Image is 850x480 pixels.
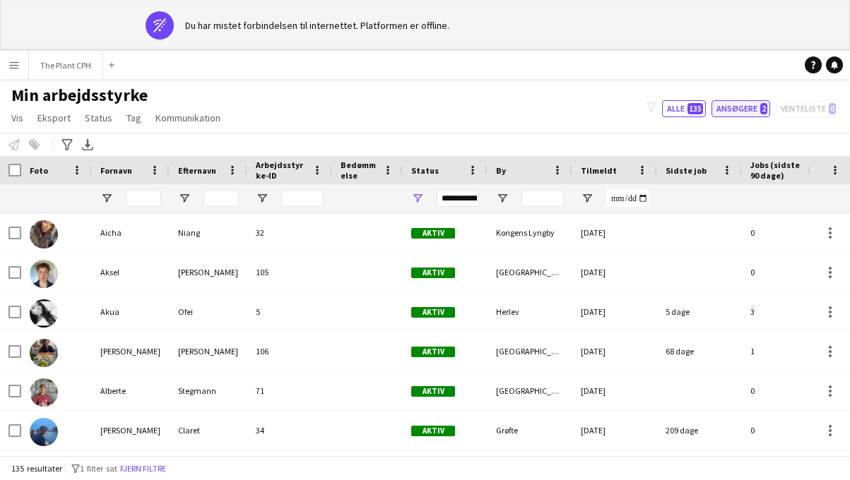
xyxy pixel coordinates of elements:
span: Sidste job [666,165,707,176]
div: [DATE] [572,213,657,252]
span: 1 filter sat [80,463,117,474]
div: [DATE] [572,253,657,292]
div: 0 [742,371,834,410]
span: Status [411,165,439,176]
div: 0 [742,411,834,450]
div: [DATE] [572,292,657,331]
div: 5 [247,292,332,331]
div: 105 [247,253,332,292]
div: Claret [170,411,247,450]
div: 0 [742,213,834,252]
img: Alberte Stegmann [30,378,58,407]
button: Alle135 [662,100,706,117]
app-action-btn: Avancerede filtre [59,136,76,153]
div: 209 dage [657,411,742,450]
div: [PERSON_NAME] [92,411,170,450]
span: Eksport [37,112,71,124]
span: 135 [687,103,703,114]
span: Aktiv [411,347,455,357]
div: [GEOGRAPHIC_DATA] [488,253,572,292]
div: [PERSON_NAME] [170,332,247,371]
img: Akua Ofei [30,299,58,328]
div: Aksel [92,253,170,292]
a: Vis [6,109,29,127]
span: Fornavn [100,165,132,176]
button: Fjern filtre [117,461,169,476]
button: The Plant CPH [29,52,103,79]
div: Akua [92,292,170,331]
input: Arbejdsstyrke-ID Filter Input [281,190,324,207]
span: Arbejdsstyrke-ID [256,160,307,181]
span: Aktiv [411,268,455,278]
input: Tilmeldt Filter Input [606,190,649,207]
span: Foto [30,165,48,176]
div: 5 dage [657,292,742,331]
div: Ofei [170,292,247,331]
span: Bedømmelse [341,160,377,181]
span: Status [85,112,112,124]
span: Aktiv [411,426,455,436]
a: Eksport [32,109,76,127]
button: Ansøgere2 [712,100,770,117]
div: Alberte [92,371,170,410]
span: Efternavn [178,165,216,176]
span: Aktiv [411,386,455,397]
div: Stegmann [170,371,247,410]
div: [GEOGRAPHIC_DATA] [488,371,572,410]
img: Albert Lech-Gade [30,339,58,367]
img: Aicha Niang [30,220,58,248]
div: Aicha [92,213,170,252]
span: Aktiv [411,307,455,318]
input: Fornavn Filter Input [126,190,161,207]
span: Min arbejdsstyrke [11,85,148,106]
div: [DATE] [572,332,657,371]
span: Vis [11,112,23,124]
span: Tag [126,112,141,124]
button: Åbn Filtermenu [256,192,268,205]
div: 3 [742,292,834,331]
div: [GEOGRAPHIC_DATA] [488,332,572,371]
span: Kommunikation [155,112,220,124]
span: Tilmeldt [581,165,617,176]
div: [DATE] [572,371,657,410]
div: 34 [247,411,332,450]
img: Alex Claret [30,418,58,446]
a: Status [79,109,118,127]
div: Kongens Lyngby [488,213,572,252]
input: By Filter Input [521,190,564,207]
a: Tag [121,109,147,127]
div: 71 [247,371,332,410]
span: By [496,165,506,176]
div: Du har mistet forbindelsen til internettet. Platformen er offline. [185,19,449,32]
div: Herlev [488,292,572,331]
span: Jobs (sidste 90 dage) [750,160,808,181]
input: Efternavn Filter Input [203,190,239,207]
a: Kommunikation [150,109,226,127]
span: 2 [760,103,767,114]
div: Grøfte [488,411,572,450]
button: Åbn Filtermenu [100,192,113,205]
div: [PERSON_NAME] [92,332,170,371]
app-action-btn: Eksporter XLSX [79,136,96,153]
button: Åbn Filtermenu [178,192,191,205]
div: 0 [742,253,834,292]
div: 68 dage [657,332,742,371]
span: Aktiv [411,228,455,239]
div: 106 [247,332,332,371]
div: Niang [170,213,247,252]
button: Åbn Filtermenu [581,192,594,205]
div: 32 [247,213,332,252]
img: Aksel Lyng [30,260,58,288]
div: 1 [742,332,834,371]
div: [PERSON_NAME] [170,253,247,292]
button: Åbn Filtermenu [411,192,424,205]
button: Åbn Filtermenu [496,192,509,205]
div: [DATE] [572,411,657,450]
